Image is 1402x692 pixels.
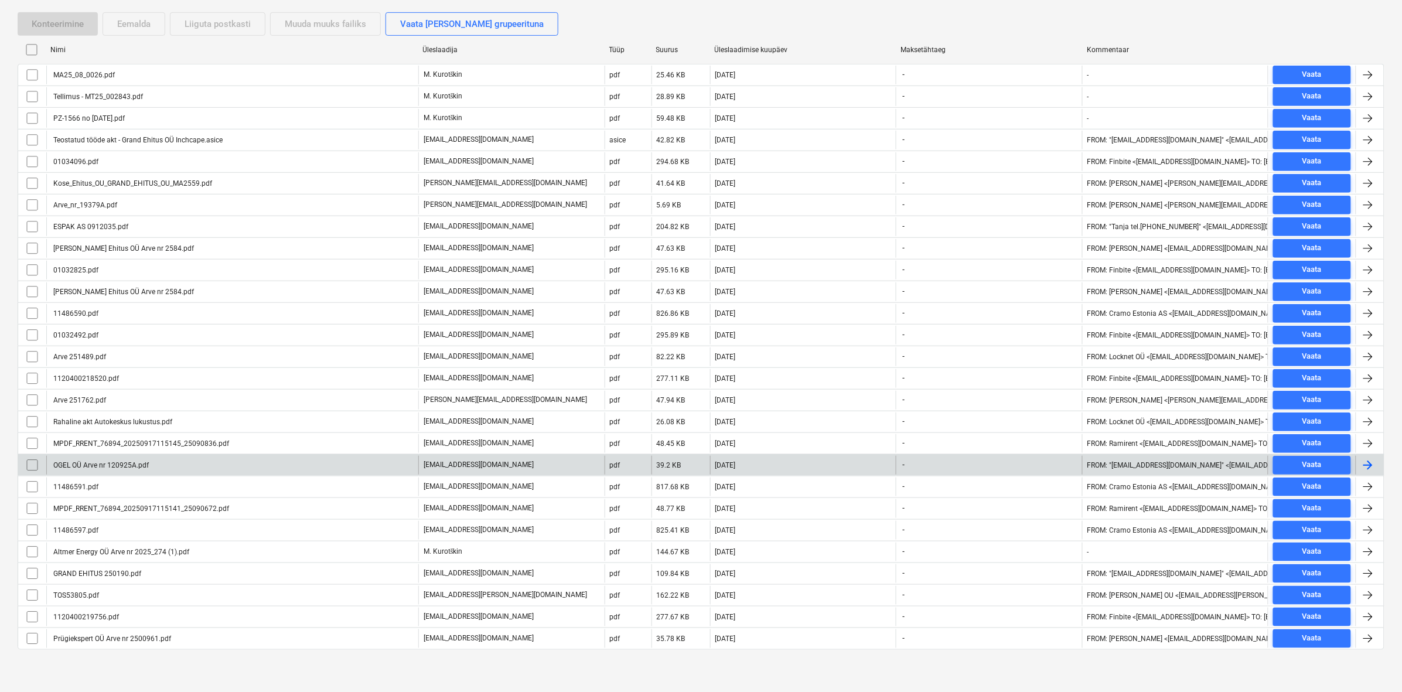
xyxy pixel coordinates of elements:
div: - [1087,93,1089,101]
p: [EMAIL_ADDRESS][DOMAIN_NAME] [424,221,534,231]
div: Vaata [1302,328,1322,342]
div: Arve 251489.pdf [52,353,106,361]
div: 48.77 KB [657,504,685,513]
div: asice [610,136,626,144]
div: 817.68 KB [657,483,690,491]
div: Kose_Ehitus_OU_GRAND_EHITUS_OU_MA2559.pdf [52,179,212,188]
div: Üleslaadija [423,46,600,54]
div: MPDF_RRENT_76894_20250917115145_25090836.pdf [52,439,229,448]
span: - [901,200,906,210]
div: pdf [610,374,620,383]
div: Tellimus - MT25_002843.pdf [52,93,143,101]
span: - [901,308,906,318]
button: Vaata [1273,109,1351,128]
div: Vaata [1302,523,1322,537]
div: [DATE] [715,635,736,643]
div: Vaata [1302,480,1322,493]
div: pdf [610,201,620,209]
div: Vaata [1302,241,1322,255]
p: M. Kurotškin [424,70,463,80]
p: [PERSON_NAME][EMAIL_ADDRESS][DOMAIN_NAME] [424,200,587,210]
button: Vaata [1273,282,1351,301]
span: - [901,612,906,622]
div: [DATE] [715,591,736,599]
span: - [901,113,906,123]
div: pdf [610,179,620,188]
div: Prügiekspert OÜ Arve nr 2500961.pdf [52,635,171,643]
div: Vaata [1302,111,1322,125]
div: OGEL OÜ Arve nr 120925A.pdf [52,461,149,469]
div: pdf [610,266,620,274]
button: Vaata [1273,586,1351,605]
button: Vaata [PERSON_NAME] grupeerituna [386,12,558,36]
div: [DATE] [715,244,736,253]
div: Arve 251762.pdf [52,396,106,404]
div: pdf [610,309,620,318]
div: pdf [610,244,620,253]
span: - [901,503,906,513]
button: Vaata [1273,261,1351,279]
span: - [901,135,906,145]
button: Vaata [1273,478,1351,496]
div: Vaata [1302,198,1322,212]
div: Nimi [50,46,414,54]
div: pdf [610,504,620,513]
div: MPDF_RRENT_76894_20250917115141_25090672.pdf [52,504,229,513]
div: pdf [610,288,620,296]
div: Vaata [1302,306,1322,320]
div: 277.67 KB [657,613,690,621]
div: 48.45 KB [657,439,685,448]
p: [EMAIL_ADDRESS][DOMAIN_NAME] [424,612,534,622]
div: pdf [610,483,620,491]
div: 42.82 KB [657,136,685,144]
div: [DATE] [715,483,736,491]
div: [DATE] [715,396,736,404]
span: - [901,417,906,427]
div: Vaata [1302,350,1322,363]
div: Teostatud tööde akt - Grand Ehitus OÜ Inchcape.asice [52,136,223,144]
button: Vaata [1273,391,1351,410]
div: [DATE] [715,158,736,166]
p: [EMAIL_ADDRESS][DOMAIN_NAME] [424,265,534,275]
div: Tüüp [609,46,647,54]
p: [EMAIL_ADDRESS][DOMAIN_NAME] [424,156,534,166]
div: pdf [610,591,620,599]
span: - [901,287,906,296]
p: M. Kurotškin [424,113,463,123]
div: 11486590.pdf [52,309,98,318]
div: 825.41 KB [657,526,690,534]
div: 35.78 KB [657,635,685,643]
button: Vaata [1273,499,1351,518]
span: - [901,330,906,340]
div: 82.22 KB [657,353,685,361]
div: 826.86 KB [657,309,690,318]
div: Vaata [1302,393,1322,407]
div: [DATE] [715,504,736,513]
p: [EMAIL_ADDRESS][DOMAIN_NAME] [424,287,534,296]
div: [PERSON_NAME] Ehitus OÜ Arve nr 2584.pdf [52,288,194,296]
div: Vaata [1302,220,1322,233]
div: [DATE] [715,548,736,556]
div: 144.67 KB [657,548,690,556]
div: 47.63 KB [657,288,685,296]
span: - [901,395,906,405]
button: Vaata [1273,629,1351,648]
div: - [1087,548,1089,556]
span: - [901,482,906,492]
span: - [901,568,906,578]
div: pdf [610,418,620,426]
p: [PERSON_NAME][EMAIL_ADDRESS][DOMAIN_NAME] [424,178,587,188]
div: PZ-1566 no [DATE].pdf [52,114,125,122]
div: [DATE] [715,570,736,578]
div: [DATE] [715,223,736,231]
div: 39.2 KB [657,461,681,469]
button: Vaata [1273,152,1351,171]
div: Vaata [1302,371,1322,385]
div: 47.94 KB [657,396,685,404]
span: - [901,547,906,557]
div: 47.63 KB [657,244,685,253]
div: 5.69 KB [657,201,681,209]
div: Vaata [1302,176,1322,190]
button: Vaata [1273,174,1351,193]
div: 01032825.pdf [52,266,98,274]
